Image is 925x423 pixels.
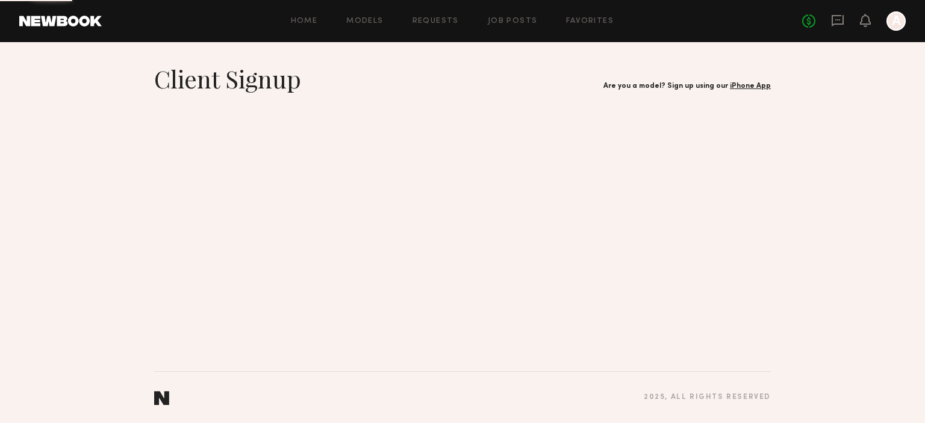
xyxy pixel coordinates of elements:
[566,17,614,25] a: Favorites
[644,394,771,401] div: 2025 , all rights reserved
[730,82,771,90] a: iPhone App
[154,64,301,94] h1: Client Signup
[886,11,906,31] a: A
[603,82,771,90] div: Are you a model? Sign up using our
[291,17,318,25] a: Home
[488,17,538,25] a: Job Posts
[346,17,383,25] a: Models
[413,17,459,25] a: Requests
